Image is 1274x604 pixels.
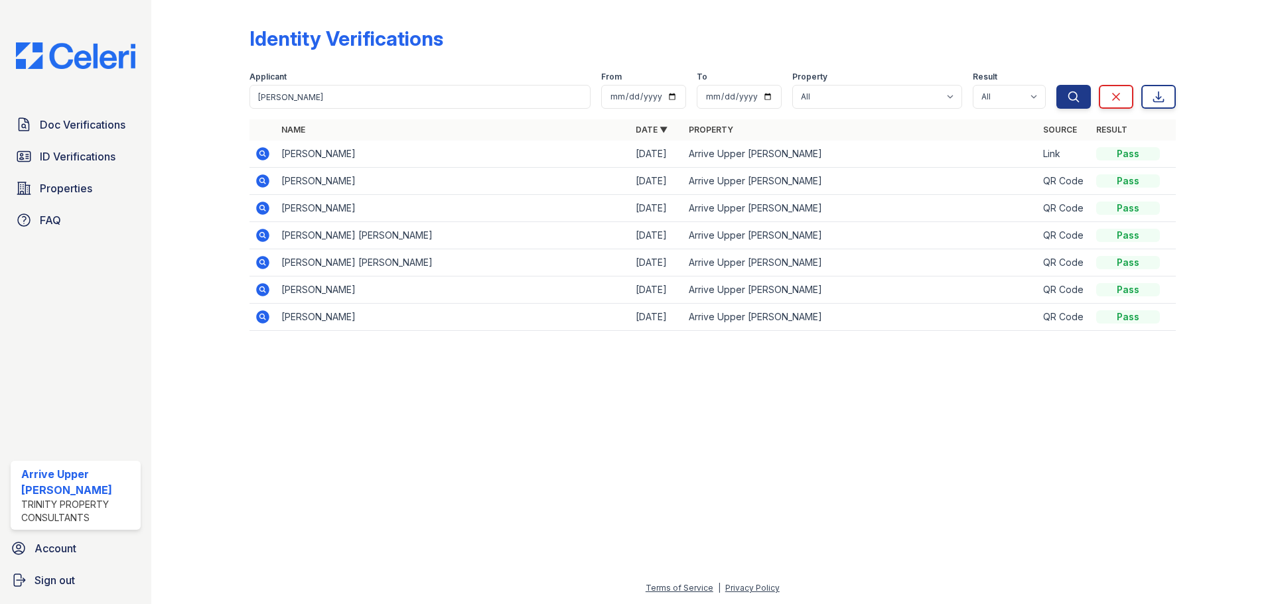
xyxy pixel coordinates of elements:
td: Arrive Upper [PERSON_NAME] [683,141,1038,168]
input: Search by name or phone number [249,85,591,109]
td: [PERSON_NAME] [276,304,630,331]
td: [DATE] [630,195,683,222]
a: Sign out [5,567,146,593]
a: Privacy Policy [725,583,780,593]
td: [PERSON_NAME] [276,195,630,222]
td: QR Code [1038,249,1091,276]
a: Date ▼ [636,125,668,135]
a: Properties [11,175,141,202]
div: | [718,583,721,593]
td: Arrive Upper [PERSON_NAME] [683,304,1038,331]
div: Trinity Property Consultants [21,498,135,524]
div: Identity Verifications [249,27,443,50]
td: Arrive Upper [PERSON_NAME] [683,222,1038,249]
td: [PERSON_NAME] [276,276,630,304]
div: Pass [1096,310,1160,324]
span: FAQ [40,212,61,228]
td: Link [1038,141,1091,168]
a: Name [281,125,305,135]
td: Arrive Upper [PERSON_NAME] [683,276,1038,304]
span: Sign out [35,572,75,588]
a: Property [689,125,733,135]
td: [DATE] [630,222,683,249]
td: [PERSON_NAME] [PERSON_NAME] [276,249,630,276]
td: QR Code [1038,168,1091,195]
div: Pass [1096,202,1160,215]
td: Arrive Upper [PERSON_NAME] [683,195,1038,222]
td: QR Code [1038,195,1091,222]
label: Property [792,72,827,82]
a: Doc Verifications [11,111,141,138]
td: [PERSON_NAME] [PERSON_NAME] [276,222,630,249]
a: Terms of Service [646,583,713,593]
td: Arrive Upper [PERSON_NAME] [683,249,1038,276]
div: Arrive Upper [PERSON_NAME] [21,466,135,498]
div: Pass [1096,256,1160,269]
span: Account [35,540,76,556]
td: Arrive Upper [PERSON_NAME] [683,168,1038,195]
a: FAQ [11,207,141,233]
td: [DATE] [630,249,683,276]
td: QR Code [1038,304,1091,331]
div: Pass [1096,174,1160,188]
td: [PERSON_NAME] [276,168,630,195]
td: [DATE] [630,304,683,331]
a: ID Verifications [11,143,141,170]
td: [DATE] [630,141,683,168]
label: From [601,72,622,82]
a: Account [5,535,146,562]
span: Properties [40,180,92,196]
td: [DATE] [630,168,683,195]
td: [DATE] [630,276,683,304]
td: QR Code [1038,222,1091,249]
img: CE_Logo_Blue-a8612792a0a2168367f1c8372b55b34899dd931a85d93a1a3d3e32e68fde9ad4.png [5,42,146,69]
a: Result [1096,125,1127,135]
a: Source [1043,125,1077,135]
div: Pass [1096,147,1160,160]
div: Pass [1096,229,1160,242]
td: QR Code [1038,276,1091,304]
label: To [697,72,707,82]
span: ID Verifications [40,149,115,164]
td: [PERSON_NAME] [276,141,630,168]
label: Applicant [249,72,287,82]
span: Doc Verifications [40,117,125,133]
div: Pass [1096,283,1160,296]
label: Result [973,72,997,82]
